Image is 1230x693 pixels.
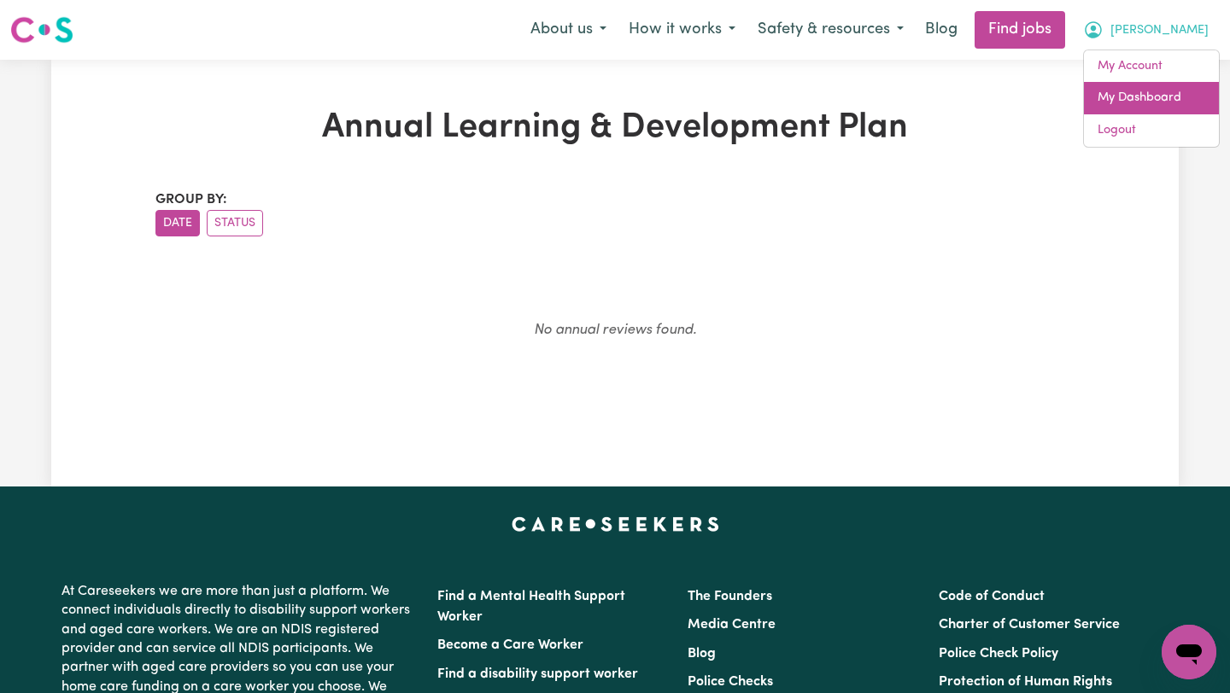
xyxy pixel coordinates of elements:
a: Blog [915,11,968,49]
a: My Dashboard [1084,82,1219,114]
button: My Account [1072,12,1220,48]
button: sort invoices by paid status [207,210,263,236]
a: Find a disability support worker [437,667,638,681]
h1: Annual Learning & Development Plan [155,108,1075,148]
a: Media Centre [688,618,776,632]
a: Logout [1084,114,1219,147]
a: My Account [1084,50,1219,83]
a: Careseekers home page [512,517,719,531]
a: Blog [688,647,716,661]
span: Group by: [155,193,227,207]
a: Careseekers logo [10,10,73,49]
img: Careseekers logo [10,15,73,45]
a: Police Check Policy [939,647,1058,661]
a: Charter of Customer Service [939,618,1120,632]
a: Find jobs [975,11,1065,49]
a: Become a Care Worker [437,638,583,652]
button: How it works [618,12,747,48]
div: My Account [1083,49,1220,148]
button: sort invoices by date [155,210,200,236]
a: Protection of Human Rights [939,675,1112,689]
a: Find a Mental Health Support Worker [437,590,625,624]
a: The Founders [688,590,772,603]
a: Code of Conduct [939,590,1045,603]
iframe: Button to launch messaging window [1162,625,1216,679]
button: Safety & resources [747,12,915,48]
a: Police Checks [688,675,773,689]
em: No annual reviews found. [534,323,696,337]
button: About us [519,12,618,48]
span: [PERSON_NAME] [1110,21,1209,40]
